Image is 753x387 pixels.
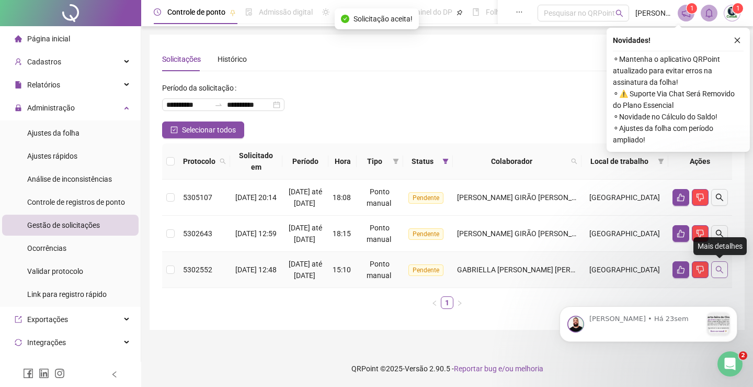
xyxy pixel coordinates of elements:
span: check-circle [341,15,349,23]
span: pushpin [457,9,463,16]
span: Ponto manual [367,224,391,244]
span: Integrações [27,338,66,347]
label: Período da solicitação [162,80,241,96]
span: Validar protocolo [27,267,83,275]
span: notification [681,8,691,18]
span: [PERSON_NAME] [635,7,671,19]
span: left [431,300,438,306]
div: Histórico [218,53,247,65]
span: dislike [696,193,704,202]
span: ⚬ Ajustes da folha com período ampliado! [613,123,744,146]
span: Folha de pagamento [486,8,553,16]
li: Próxima página [453,296,466,309]
span: Pendente [408,264,443,276]
span: dislike [696,229,704,238]
span: Protocolo [183,156,215,167]
span: Gestão de solicitações [27,221,100,229]
th: Hora [328,143,357,180]
footer: QRPoint © 2025 - 2.90.5 - [141,350,753,387]
span: Gestão de férias [336,8,389,16]
a: 1 [441,297,453,308]
span: like [677,229,685,238]
span: clock-circle [154,8,161,16]
span: [DATE] até [DATE] [289,187,322,207]
span: Cadastros [27,58,61,66]
span: lock [15,104,22,112]
span: 1 [736,5,740,12]
span: Ocorrências [27,244,66,252]
span: filter [440,153,451,169]
span: Pendente [408,228,443,240]
span: search [218,153,228,169]
div: Solicitações [162,53,201,65]
td: [GEOGRAPHIC_DATA] [581,252,668,288]
iframe: Intercom notifications mensagem [544,285,753,359]
div: Ações [672,156,728,167]
span: Administração [27,104,75,112]
span: file-done [245,8,253,16]
span: Status [407,156,438,167]
span: search [220,158,226,164]
td: [GEOGRAPHIC_DATA] [581,180,668,216]
span: Controle de registros de ponto [27,198,125,206]
span: check-square [170,126,178,134]
span: search [615,9,623,17]
span: pushpin [230,9,236,16]
span: Local de trabalho [586,156,654,167]
span: 5302643 [183,229,212,238]
span: sun [322,8,329,16]
li: 1 [441,296,453,309]
span: filter [442,158,449,164]
span: file [15,81,22,89]
span: user-add [15,58,22,65]
span: Painel do DP [412,8,452,16]
li: Página anterior [428,296,441,309]
span: Reportar bug e/ou melhoria [454,364,543,373]
span: [DATE] até [DATE] [289,260,322,280]
span: bell [704,8,714,18]
span: [DATE] 12:48 [235,266,277,274]
span: Solicitação aceita! [353,13,413,25]
span: [DATE] 12:59 [235,229,277,238]
span: filter [656,153,666,169]
span: 2 [739,351,747,360]
span: [PERSON_NAME] GIRÃO [PERSON_NAME] [457,229,594,238]
span: 5302552 [183,266,212,274]
span: book [472,8,480,16]
span: Análise de inconsistências [27,175,112,183]
span: instagram [54,368,65,379]
span: sync [15,339,22,346]
span: 5305107 [183,193,212,202]
span: 18:15 [333,229,351,238]
span: [DATE] 20:14 [235,193,277,202]
span: Novidades ! [613,35,651,46]
span: ellipsis [516,8,523,16]
span: home [15,35,22,42]
span: export [15,316,22,323]
th: Solicitado em [230,143,282,180]
th: Período [282,143,328,180]
div: Mais detalhes [693,237,747,255]
span: Selecionar todos [182,124,236,136]
span: filter [393,158,399,164]
span: close [734,37,741,44]
span: facebook [23,368,33,379]
span: linkedin [39,368,49,379]
span: Página inicial [27,35,70,43]
span: Ajustes rápidos [27,152,77,160]
span: search [571,158,577,164]
span: like [677,266,685,274]
span: filter [391,153,401,169]
span: search [715,266,724,274]
span: Ponto manual [367,187,391,207]
button: Selecionar todos [162,121,244,138]
sup: 1 [687,3,697,14]
span: Pendente [408,192,443,204]
span: right [457,300,463,306]
span: [PERSON_NAME] GIRÃO [PERSON_NAME] [457,193,594,202]
span: Relatórios [27,81,60,89]
span: [DATE] até [DATE] [289,224,322,244]
span: Ponto manual [367,260,391,280]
